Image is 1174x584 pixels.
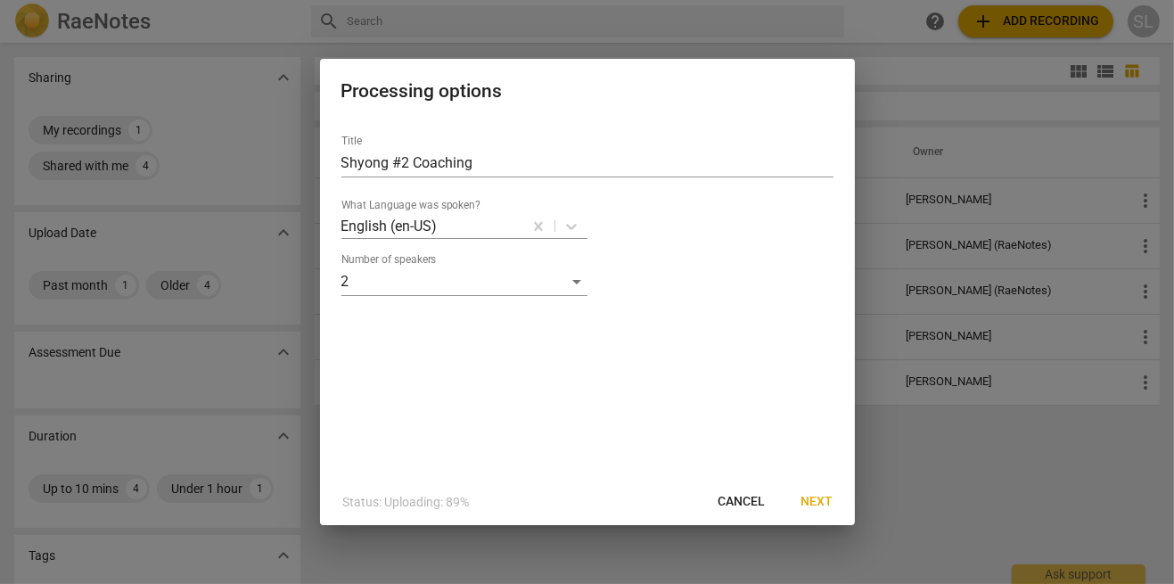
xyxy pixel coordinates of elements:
[341,216,438,236] p: English (en-US)
[787,486,848,518] button: Next
[343,493,470,512] p: Status: Uploading: 89%
[341,254,437,265] label: Number of speakers
[801,493,833,511] span: Next
[341,80,833,103] h2: Processing options
[341,200,480,210] label: What Language was spoken?
[341,267,587,296] div: 2
[704,486,780,518] button: Cancel
[718,493,766,511] span: Cancel
[341,136,362,146] label: Title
